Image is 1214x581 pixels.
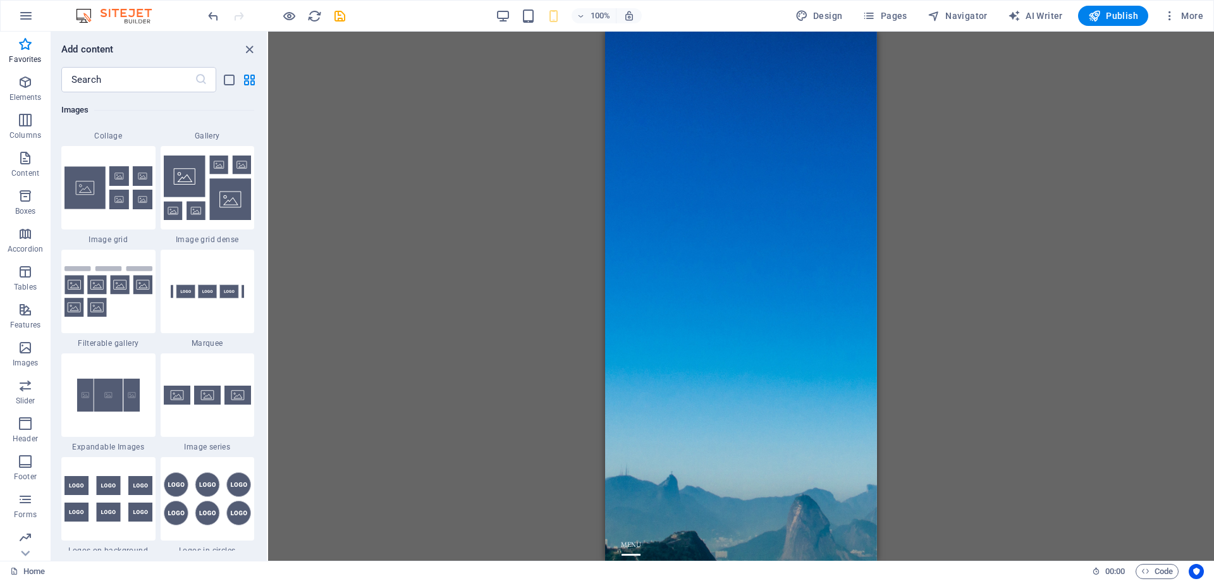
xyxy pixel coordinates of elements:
button: grid-view [242,72,257,87]
img: logos-in-circles.svg [164,472,252,525]
h6: Add content [61,42,114,57]
p: Columns [9,130,41,140]
i: Save (Ctrl+S) [333,9,347,23]
button: reload [307,8,322,23]
span: Logos on background [61,546,156,556]
img: logos-on-background.svg [64,476,152,522]
div: Image series [161,353,255,452]
img: ThumbnailImagesexpandonhover-36ZUYZMV_m5FMWoc2QEMTg.svg [64,366,152,424]
p: Tables [14,282,37,292]
img: marquee.svg [164,262,252,321]
div: Expandable Images [61,353,156,452]
div: Logos on background [61,457,156,556]
div: Image grid dense [161,146,255,245]
span: Design [795,9,843,22]
span: Expandable Images [61,442,156,452]
i: Reload page [307,9,322,23]
h6: 100% [591,8,611,23]
span: Gallery [161,131,255,141]
button: AI Writer [1003,6,1068,26]
p: Features [10,320,40,330]
img: Editor Logo [73,8,168,23]
button: save [332,8,347,23]
p: Elements [9,92,42,102]
span: Code [1141,564,1173,579]
p: Header [13,434,38,444]
button: 100% [572,8,616,23]
p: Content [11,168,39,178]
p: Boxes [15,206,36,216]
h6: Images [61,102,254,118]
span: : [1114,566,1116,576]
div: Marquee [161,250,255,348]
p: Images [13,358,39,368]
button: Click here to leave preview mode and continue editing [281,8,297,23]
button: Pages [857,6,912,26]
div: Logos in circles [161,457,255,556]
div: Image grid [61,146,156,245]
img: image-grid-dense.svg [164,156,252,220]
button: Publish [1078,6,1148,26]
p: Slider [16,396,35,406]
a: Click to cancel selection. Double-click to open Pages [10,564,45,579]
span: Pages [862,9,907,22]
button: Navigator [923,6,993,26]
button: undo [205,8,221,23]
span: Filterable gallery [61,338,156,348]
p: Favorites [9,54,41,64]
div: Filterable gallery [61,250,156,348]
span: Marquee [161,338,255,348]
h6: Session time [1092,564,1125,579]
p: Footer [14,472,37,482]
span: Navigator [928,9,988,22]
span: Image grid dense [161,235,255,245]
button: list-view [221,72,236,87]
span: Publish [1088,9,1138,22]
span: AI Writer [1008,9,1063,22]
p: Accordion [8,244,43,254]
button: Design [790,6,848,26]
button: Usercentrics [1189,564,1204,579]
img: image-grid.svg [64,166,152,209]
div: Design (Ctrl+Alt+Y) [790,6,848,26]
i: Undo: Delete elements (Ctrl+Z) [206,9,221,23]
span: Logos in circles [161,546,255,556]
span: More [1163,9,1203,22]
i: On resize automatically adjust zoom level to fit chosen device. [623,10,635,21]
span: Image grid [61,235,156,245]
p: Forms [14,510,37,520]
img: image-series.svg [164,386,252,405]
span: Image series [161,442,255,452]
img: gallery-filterable.svg [64,266,152,317]
button: More [1158,6,1208,26]
input: Search [61,67,195,92]
button: Code [1136,564,1179,579]
span: 00 00 [1105,564,1125,579]
button: close panel [242,42,257,57]
span: Collage [61,131,156,141]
